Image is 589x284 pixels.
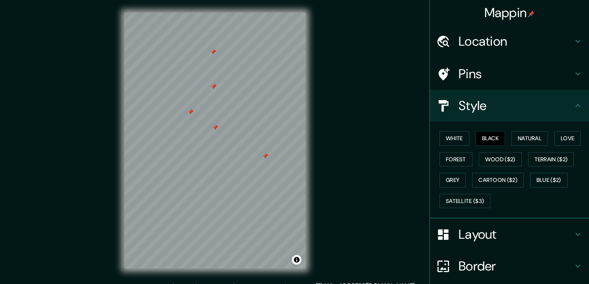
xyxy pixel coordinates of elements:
button: Forest [439,152,472,167]
button: Wood ($2) [479,152,522,167]
h4: Layout [459,226,573,242]
button: Cartoon ($2) [472,173,524,187]
h4: Style [459,98,573,114]
h4: Pins [459,66,573,82]
button: Grey [439,173,466,187]
button: Toggle attribution [292,255,301,265]
div: Layout [430,218,589,250]
button: Terrain ($2) [528,152,574,167]
button: Blue ($2) [530,173,568,187]
canvas: Map [124,13,305,269]
div: Pins [430,58,589,90]
div: Location [430,25,589,57]
button: Natural [511,131,548,146]
div: Border [430,250,589,282]
iframe: Help widget launcher [518,253,580,275]
h4: Mappin [484,5,535,21]
h4: Border [459,258,573,274]
button: Satellite ($3) [439,194,490,209]
img: pin-icon.png [528,11,535,17]
button: Black [476,131,505,146]
button: White [439,131,469,146]
button: Love [554,131,581,146]
div: Style [430,90,589,122]
h4: Location [459,33,573,49]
